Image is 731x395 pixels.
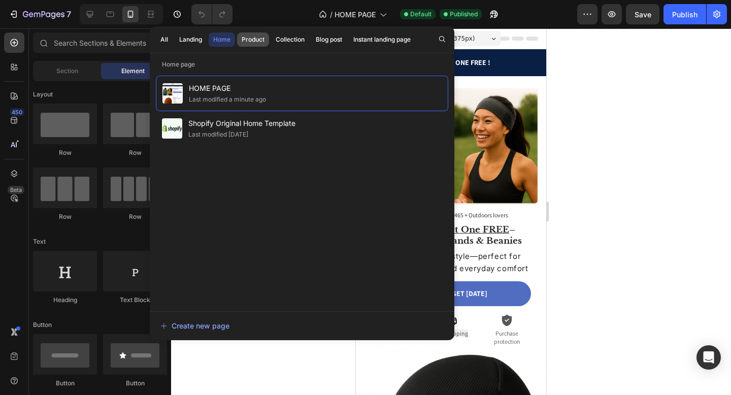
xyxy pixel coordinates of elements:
div: Text Block [103,295,167,305]
button: Create new page [160,316,444,336]
button: Landing [175,32,207,47]
span: iPhone 13 Mini ( 375 px) [51,5,119,15]
button: Save [626,4,659,24]
div: All [160,35,168,44]
div: Row [33,212,97,221]
div: Publish [672,9,697,20]
div: 450 [10,108,24,116]
p: Purchase protection [128,301,174,317]
div: Instant landing page [353,35,411,44]
span: Shopify Original Home Template [188,117,295,129]
button: Instant landing page [349,32,415,47]
div: Product [242,35,264,44]
button: Publish [663,4,706,24]
div: Row [33,148,97,157]
span: Text [33,237,46,246]
span: Layout [33,90,53,99]
p: GRAB YOUR SET [DATE] [59,260,131,271]
span: Save [635,10,651,19]
button: Product [237,32,269,47]
div: Landing [179,35,202,44]
span: HOME PAGE [189,82,266,94]
div: Home [213,35,230,44]
p: Free [72,301,118,309]
p: Home page [150,59,454,70]
p: BUY ONE GET ONE FREE ! [9,29,182,40]
button: Blog post [311,32,347,47]
span: Button [33,320,52,330]
div: Undo/Redo [191,4,232,24]
div: Create new page [160,320,229,331]
span: Element [121,67,145,76]
input: Search Sections & Elements [33,32,167,53]
span: 30 Day Returns [20,301,58,309]
span: Section [56,67,78,76]
div: Collection [276,35,305,44]
span: Published [450,10,478,19]
button: Home [209,32,235,47]
div: Button [33,379,97,388]
div: Blog post [316,35,342,44]
div: Last modified [DATE] [188,129,248,140]
span: Shipping [89,301,112,309]
p: LOVED BY 465 + Outdoors lovers [72,182,152,191]
div: Button [103,379,167,388]
div: Heading [33,295,97,305]
div: Last modified a minute ago [189,94,266,105]
button: Collection [271,32,309,47]
strong: 🔥 – Wireless Headbands & Beanies [25,196,166,218]
button: All [156,32,173,47]
u: Buy One, Get One FREE [42,196,153,207]
a: GRAB YOUR SET [DATE] [15,253,175,278]
button: 7 [4,4,76,24]
div: Beta [8,186,24,194]
span: Default [410,10,431,19]
span: HOME PAGE [335,9,376,20]
p: 7 [67,8,71,20]
div: Row [103,212,167,221]
h2: Mix & match your style—perfect for running, training, and everyday comfort [15,221,175,247]
div: Open Intercom Messenger [696,345,721,370]
span: / [330,9,333,20]
img: Alt Image [8,60,183,177]
div: Row [103,148,167,157]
